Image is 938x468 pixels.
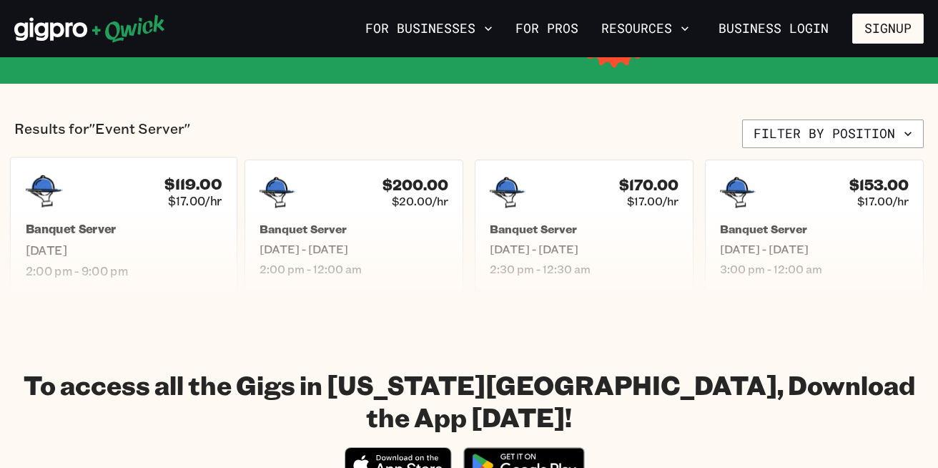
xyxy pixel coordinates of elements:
span: $17.00/hr [168,193,222,208]
h5: Banquet Server [26,222,222,237]
button: Resources [596,16,695,41]
span: 2:00 pm - 12:00 am [260,262,448,276]
button: Signup [852,14,924,44]
p: Results for "Event Server" [14,120,190,148]
h4: $119.00 [164,175,222,193]
a: For Pros [510,16,584,41]
button: For Businesses [360,16,498,41]
span: [DATE] [26,243,222,258]
h5: Banquet Server [490,222,678,236]
a: $200.00$20.00/hrBanquet Server[DATE] - [DATE]2:00 pm - 12:00 am [245,160,463,291]
a: Business Login [706,14,841,44]
a: $153.00$17.00/hrBanquet Server[DATE] - [DATE]3:00 pm - 12:00 am [705,160,924,291]
span: [DATE] - [DATE] [720,242,909,256]
h4: $153.00 [849,176,909,194]
span: $17.00/hr [627,194,678,208]
h1: To access all the Gigs in [US_STATE][GEOGRAPHIC_DATA], Download the App [DATE]! [14,369,924,433]
a: $170.00$17.00/hrBanquet Server[DATE] - [DATE]2:30 pm - 12:30 am [475,160,693,291]
span: $20.00/hr [392,194,448,208]
h4: $200.00 [382,176,448,194]
button: Filter by position [742,120,924,148]
h5: Banquet Server [720,222,909,236]
a: $119.00$17.00/hrBanquet Server[DATE]2:00 pm - 9:00 pm [10,157,237,293]
h4: $170.00 [619,176,678,194]
span: $17.00/hr [857,194,909,208]
span: 3:00 pm - 12:00 am [720,262,909,276]
span: 2:00 pm - 9:00 pm [26,263,222,278]
h5: Banquet Server [260,222,448,236]
span: [DATE] - [DATE] [260,242,448,256]
span: [DATE] - [DATE] [490,242,678,256]
span: 2:30 pm - 12:30 am [490,262,678,276]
